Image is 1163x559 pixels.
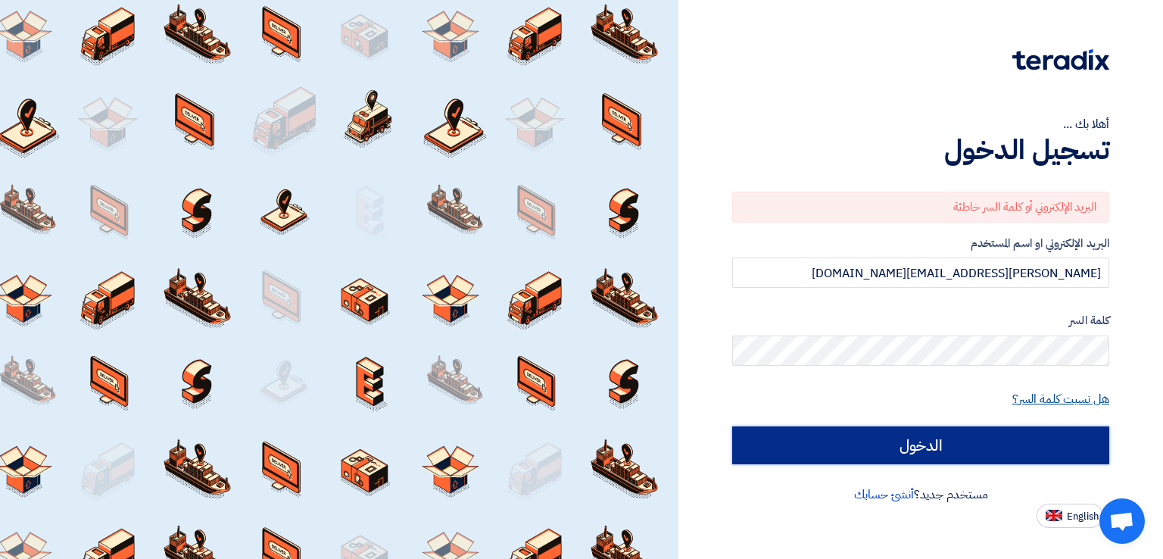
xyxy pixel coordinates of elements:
[854,486,914,504] a: أنشئ حسابك
[732,258,1109,288] input: أدخل بريد العمل الإلكتروني او اسم المستخدم الخاص بك ...
[732,426,1109,464] input: الدخول
[732,115,1109,133] div: أهلا بك ...
[1099,498,1145,544] a: دردشة مفتوحة
[732,312,1109,329] label: كلمة السر
[1012,49,1109,70] img: Teradix logo
[1067,511,1099,522] span: English
[732,192,1109,223] div: البريد الإلكتروني أو كلمة السر خاطئة
[1012,390,1109,408] a: هل نسيت كلمة السر؟
[732,235,1109,252] label: البريد الإلكتروني او اسم المستخدم
[1037,504,1103,528] button: English
[732,486,1109,504] div: مستخدم جديد؟
[732,133,1109,167] h1: تسجيل الدخول
[1046,510,1062,521] img: en-US.png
